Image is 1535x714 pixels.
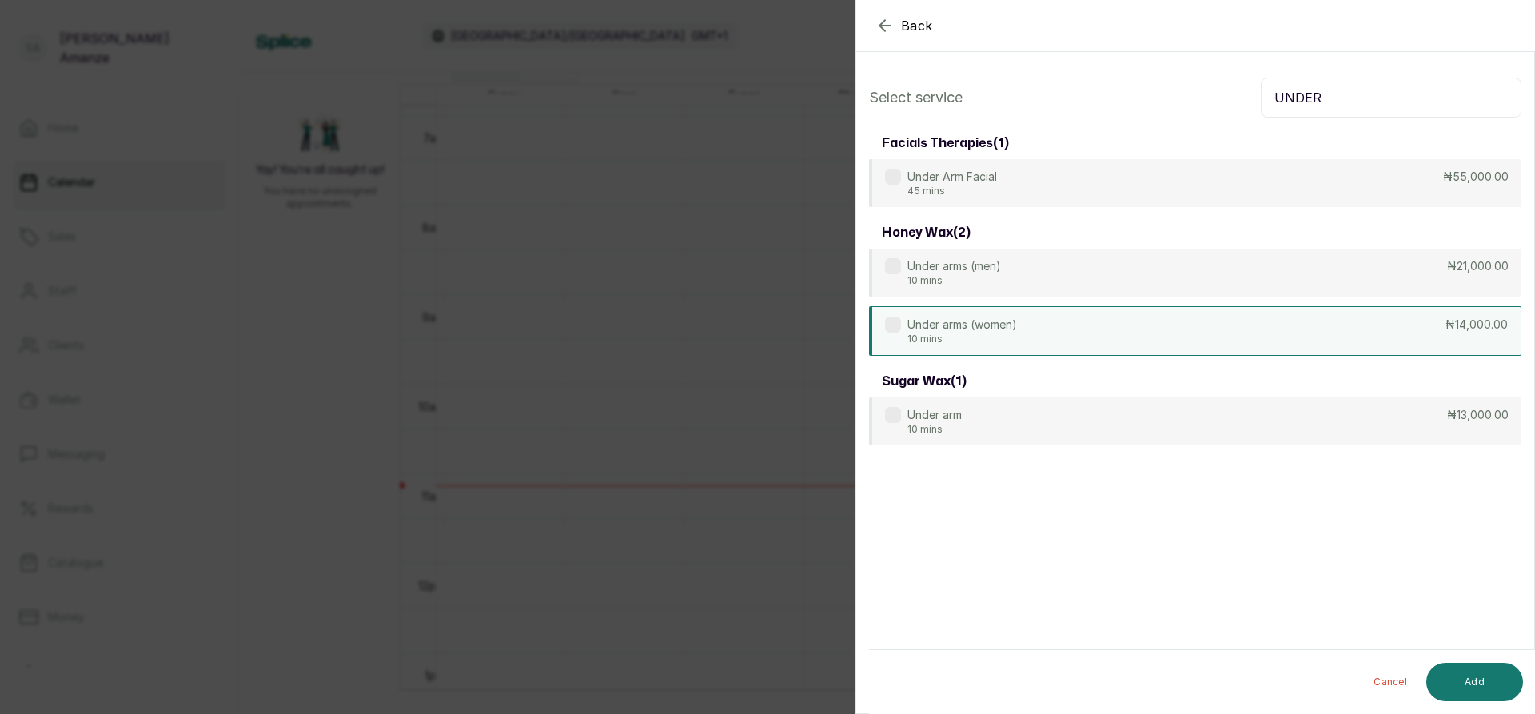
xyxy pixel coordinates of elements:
p: 10 mins [907,333,1017,345]
button: Add [1426,663,1523,701]
p: 10 mins [907,274,1001,287]
p: Under arms (women) [907,317,1017,333]
p: ₦55,000.00 [1443,169,1509,185]
p: Under Arm Facial [907,169,997,185]
h3: honey wax ( 2 ) [882,223,971,242]
p: ₦14,000.00 [1445,317,1508,333]
p: Under arms (men) [907,258,1001,274]
p: ₦13,000.00 [1447,407,1509,423]
span: Back [901,16,933,35]
p: ₦21,000.00 [1447,258,1509,274]
h3: facials therapies ( 1 ) [882,134,1009,153]
p: 10 mins [907,423,962,436]
h3: sugar wax ( 1 ) [882,372,967,391]
p: Select service [869,86,963,109]
p: 45 mins [907,185,997,197]
input: Search. [1261,78,1521,118]
p: Under arm [907,407,962,423]
button: Back [875,16,933,35]
button: Cancel [1361,663,1420,701]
